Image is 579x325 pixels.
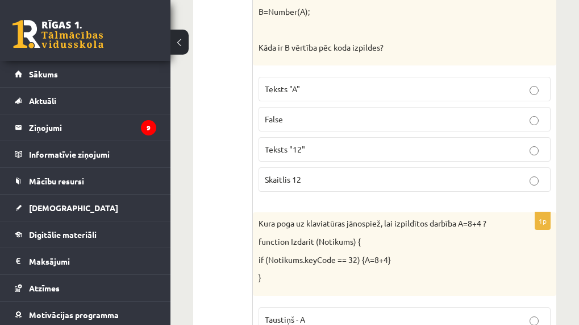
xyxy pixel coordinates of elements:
[141,120,156,135] i: 9
[29,176,84,186] span: Mācību resursi
[265,174,301,184] span: Skaitlis 12
[15,195,156,221] a: [DEMOGRAPHIC_DATA]
[29,96,56,106] span: Aktuāli
[15,114,156,141] a: Ziņojumi9
[530,176,539,186] input: Skaitlis 12
[265,84,300,94] span: Teksts "A"
[265,114,283,124] span: False
[259,218,494,229] p: Kura poga uz klaviatūras jānospiež, lai izpildītos darbība A=8+4 ?
[15,168,156,194] a: Mācību resursi
[29,203,118,213] span: [DEMOGRAPHIC_DATA]
[15,275,156,301] a: Atzīmes
[259,236,494,248] p: function Izdarit (Notikums) {
[259,6,494,18] p: B=Number(A);
[29,69,58,79] span: Sākums
[530,86,539,95] input: Teksts "A"
[15,61,156,87] a: Sākums
[29,248,156,274] legend: Maksājumi
[530,146,539,155] input: Teksts "12"
[29,283,60,293] span: Atzīmes
[259,254,494,266] p: if (Notikums.keyCode == 32) {A=8+4}
[15,88,156,114] a: Aktuāli
[265,314,305,324] span: Taustiņš - A
[29,229,97,240] span: Digitālie materiāli
[15,221,156,248] a: Digitālie materiāli
[530,116,539,125] input: False
[259,42,494,54] p: Kāda ir B vērtība pēc koda izpildes?
[535,212,551,230] p: 1p
[29,114,156,141] legend: Ziņojumi
[265,144,305,154] span: Teksts "12"
[29,141,156,167] legend: Informatīvie ziņojumi
[259,272,494,283] p: }
[15,141,156,167] a: Informatīvie ziņojumi
[15,248,156,274] a: Maksājumi
[13,20,103,48] a: Rīgas 1. Tālmācības vidusskola
[29,310,119,320] span: Motivācijas programma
